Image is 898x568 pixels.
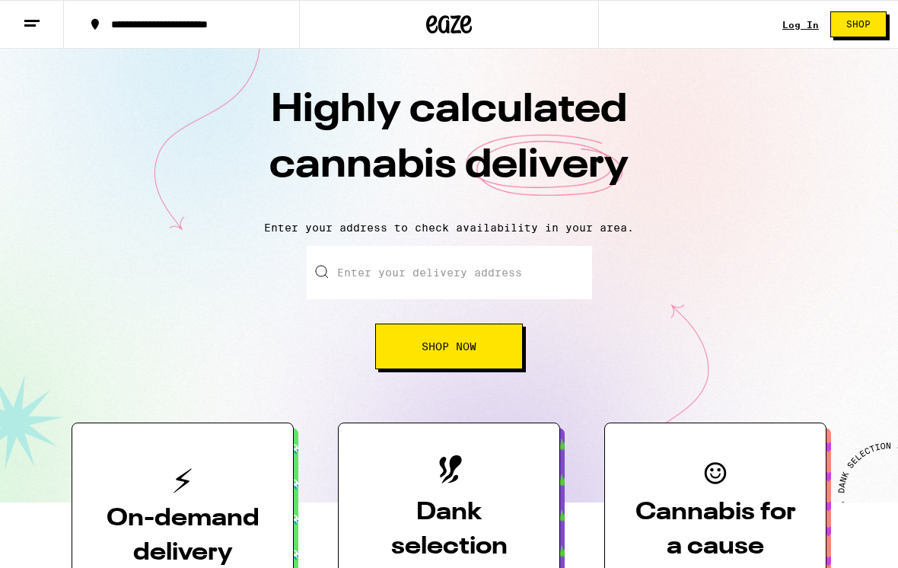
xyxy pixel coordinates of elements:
[375,324,523,369] button: Shop Now
[15,222,883,234] p: Enter your address to check availability in your area.
[422,341,476,352] span: Shop Now
[830,11,887,37] button: Shop
[363,496,535,564] h3: Dank selection
[846,20,871,29] span: Shop
[629,496,801,564] h3: Cannabis for a cause
[782,20,819,30] a: Log In
[819,11,898,37] a: Shop
[307,246,592,299] input: Enter your delivery address
[183,83,715,209] h1: Highly calculated cannabis delivery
